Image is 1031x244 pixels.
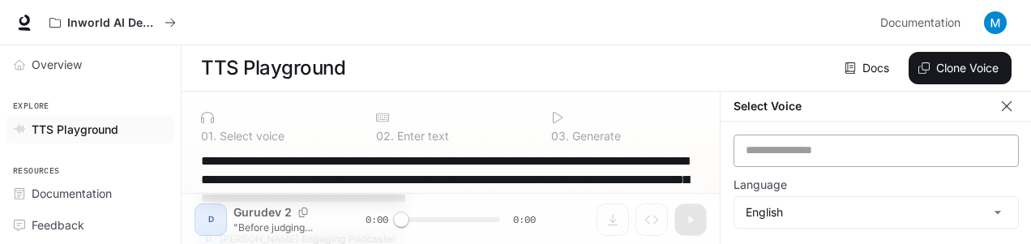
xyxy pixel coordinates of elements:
[569,131,621,142] p: Generate
[220,234,298,244] p: [PERSON_NAME]
[6,179,174,208] a: Documentation
[32,216,84,233] span: Feedback
[6,50,174,79] a: Overview
[302,234,396,244] p: Engaging Podcaster
[32,56,82,73] span: Overview
[201,52,345,84] h1: TTS Playground
[394,131,449,142] p: Enter text
[6,115,174,143] a: TTS Playground
[979,6,1012,39] button: User avatar
[201,131,216,142] p: 0 1 .
[984,11,1007,34] img: User avatar
[909,52,1012,84] button: Clone Voice
[734,197,1018,228] div: English
[551,131,569,142] p: 0 3 .
[42,6,183,39] button: All workspaces
[734,179,787,190] p: Language
[32,121,118,138] span: TTS Playground
[841,52,896,84] a: Docs
[376,131,394,142] p: 0 2 .
[67,16,158,30] p: Inworld AI Demos
[32,185,112,202] span: Documentation
[6,211,174,239] a: Feedback
[216,131,284,142] p: Select voice
[874,6,973,39] a: Documentation
[880,13,960,33] span: Documentation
